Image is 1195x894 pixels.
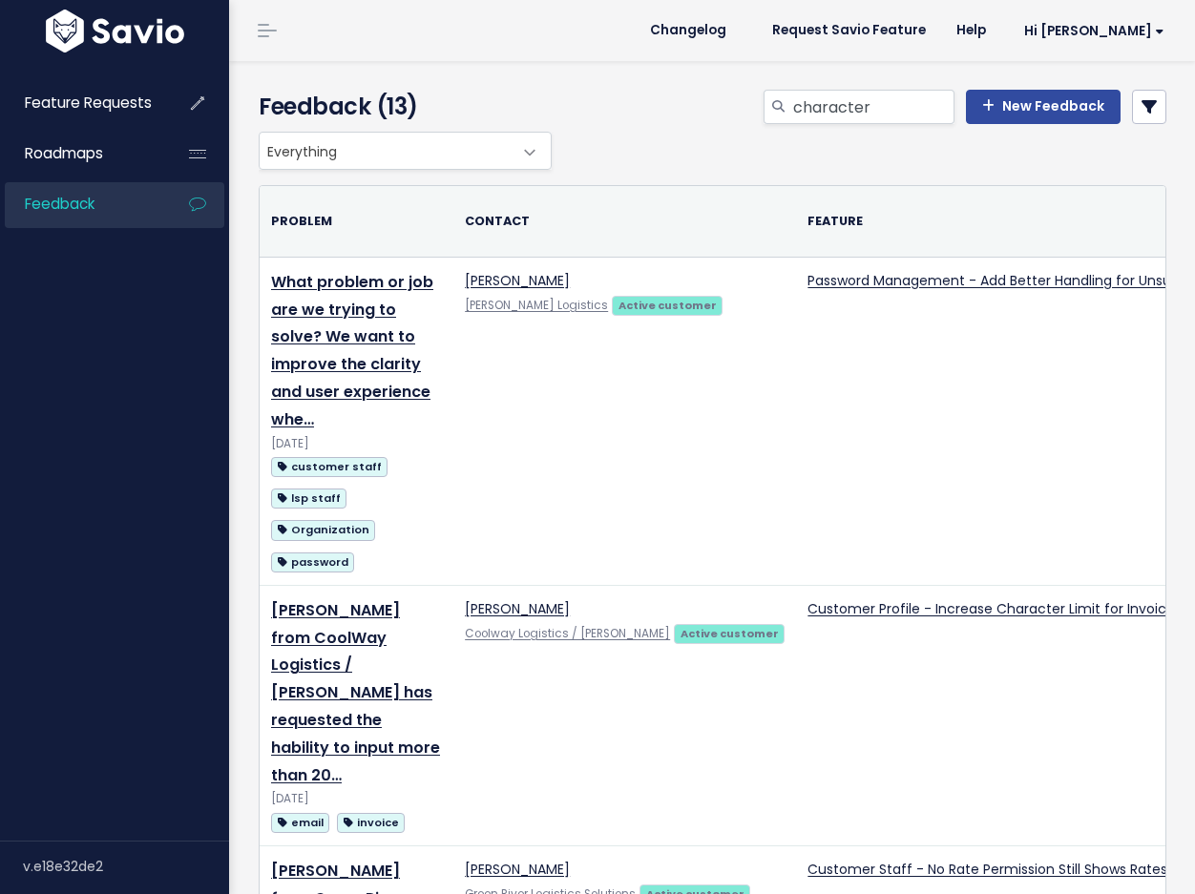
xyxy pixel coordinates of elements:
[25,194,94,214] span: Feedback
[1024,24,1164,38] span: Hi [PERSON_NAME]
[271,486,346,509] a: lsp staff
[337,810,405,834] a: invoice
[271,552,354,572] span: password
[271,813,329,833] span: email
[271,810,329,834] a: email
[1001,16,1180,46] a: Hi [PERSON_NAME]
[5,81,158,125] a: Feature Requests
[791,90,954,124] input: Search feedback...
[5,182,158,226] a: Feedback
[674,623,785,642] a: Active customer
[41,10,189,52] img: logo-white.9d6f32f41409.svg
[465,599,570,618] a: [PERSON_NAME]
[337,813,405,833] span: invoice
[465,298,608,313] a: [PERSON_NAME] Logistics
[271,789,442,809] div: [DATE]
[259,132,552,170] span: Everything
[465,626,670,641] a: Coolway Logistics / [PERSON_NAME]
[271,520,375,540] span: Organization
[271,271,433,430] a: What problem or job are we trying to solve? We want to improve the clarity and user experience whe…
[271,457,388,477] span: customer staff
[259,90,542,124] h4: Feedback (13)
[271,599,440,786] a: [PERSON_NAME] from CoolWay Logistics / [PERSON_NAME] has requested the hability to input more tha...
[271,489,346,509] span: lsp staff
[612,295,723,314] a: Active customer
[23,842,229,891] div: v.e18e32de2
[618,298,717,313] strong: Active customer
[757,16,941,45] a: Request Savio Feature
[681,626,779,641] strong: Active customer
[650,24,726,37] span: Changelog
[25,143,103,163] span: Roadmaps
[453,186,796,257] th: Contact
[260,186,453,257] th: Problem
[271,454,388,478] a: customer staff
[807,860,1167,879] a: Customer Staff - No Rate Permission Still Shows Rates
[966,90,1121,124] a: New Feedback
[5,132,158,176] a: Roadmaps
[271,550,354,573] a: password
[260,133,513,169] span: Everything
[465,271,570,290] a: [PERSON_NAME]
[271,517,375,541] a: Organization
[25,93,152,113] span: Feature Requests
[271,434,442,454] div: [DATE]
[465,860,570,879] a: [PERSON_NAME]
[941,16,1001,45] a: Help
